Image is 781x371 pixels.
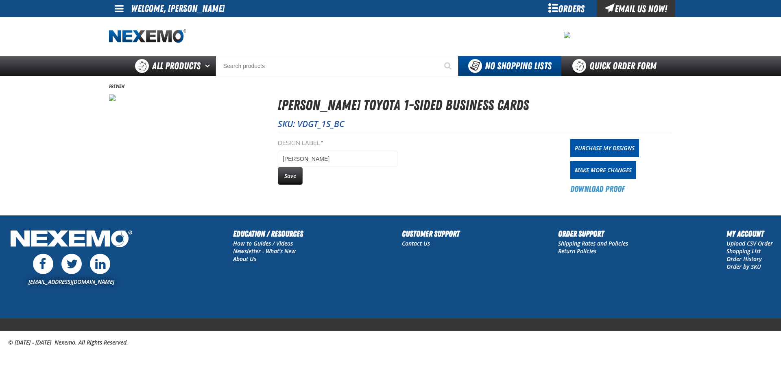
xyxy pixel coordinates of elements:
[564,32,570,38] img: 2478c7e4e0811ca5ea97a8c95d68d55a.jpeg
[558,228,628,240] h2: Order Support
[570,183,625,195] a: Download Proof
[402,228,460,240] h2: Customer Support
[152,59,201,73] span: All Products
[726,263,761,270] a: Order by SKU
[109,94,116,101] img: VDGT_1S_BC-VDGT_1S_BC3.5x2-1758410760-68cf3808d895e696113779.jpg
[278,118,345,130] span: SKU: VDGT_1S_BC
[233,228,303,240] h2: Education / Resources
[278,151,397,167] input: Design Label
[233,247,296,255] a: Newsletter - What's New
[726,239,773,247] a: Upload CSV Order
[233,239,293,247] a: How to Guides / Videos
[726,247,761,255] a: Shopping List
[8,228,135,252] img: Nexemo Logo
[216,56,458,76] input: Search
[109,29,186,44] img: Nexemo logo
[402,239,430,247] a: Contact Us
[109,83,124,90] span: Preview
[278,94,672,116] h1: [PERSON_NAME] Toyota 1-sided Business Cards
[726,228,773,240] h2: My Account
[558,239,628,247] a: Shipping Rates and Policies
[558,247,596,255] a: Return Policies
[278,167,303,185] button: Save
[28,278,114,285] a: [EMAIL_ADDRESS][DOMAIN_NAME]
[438,56,458,76] button: Start Searching
[561,56,672,76] a: Quick Order Form
[726,255,762,263] a: Order History
[202,56,216,76] button: Open All Products pages
[485,60,552,72] span: No Shopping Lists
[233,255,256,263] a: About Us
[570,161,636,179] a: Make More Changes
[570,139,639,157] a: Purchase My Designs
[278,140,397,147] label: Design Label
[458,56,561,76] button: You do not have available Shopping Lists. Open to Create a New List
[109,29,186,44] a: Home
